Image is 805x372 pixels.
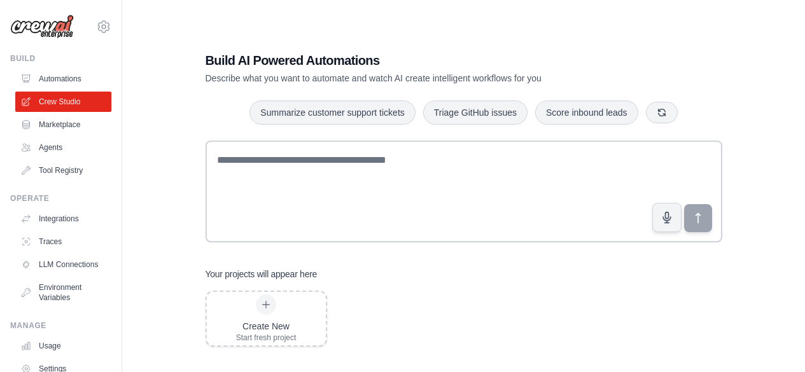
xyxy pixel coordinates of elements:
a: Tool Registry [15,160,111,181]
a: Agents [15,137,111,158]
a: Traces [15,231,111,252]
iframe: Chat Widget [741,311,805,372]
a: Integrations [15,209,111,229]
a: Environment Variables [15,277,111,308]
div: Operate [10,193,111,203]
a: LLM Connections [15,254,111,275]
img: Logo [10,15,74,39]
button: Triage GitHub issues [423,100,528,125]
h3: Your projects will appear here [206,268,318,280]
button: Click to speak your automation idea [652,203,682,232]
h1: Build AI Powered Automations [206,52,633,69]
button: Get new suggestions [646,102,678,123]
div: Create New [236,320,297,333]
div: Build [10,53,111,64]
button: Score inbound leads [535,100,638,125]
a: Marketplace [15,114,111,135]
div: Start fresh project [236,333,297,343]
button: Summarize customer support tickets [249,100,415,125]
div: Manage [10,320,111,331]
a: Automations [15,69,111,89]
a: Usage [15,336,111,356]
a: Crew Studio [15,92,111,112]
p: Describe what you want to automate and watch AI create intelligent workflows for you [206,72,633,85]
